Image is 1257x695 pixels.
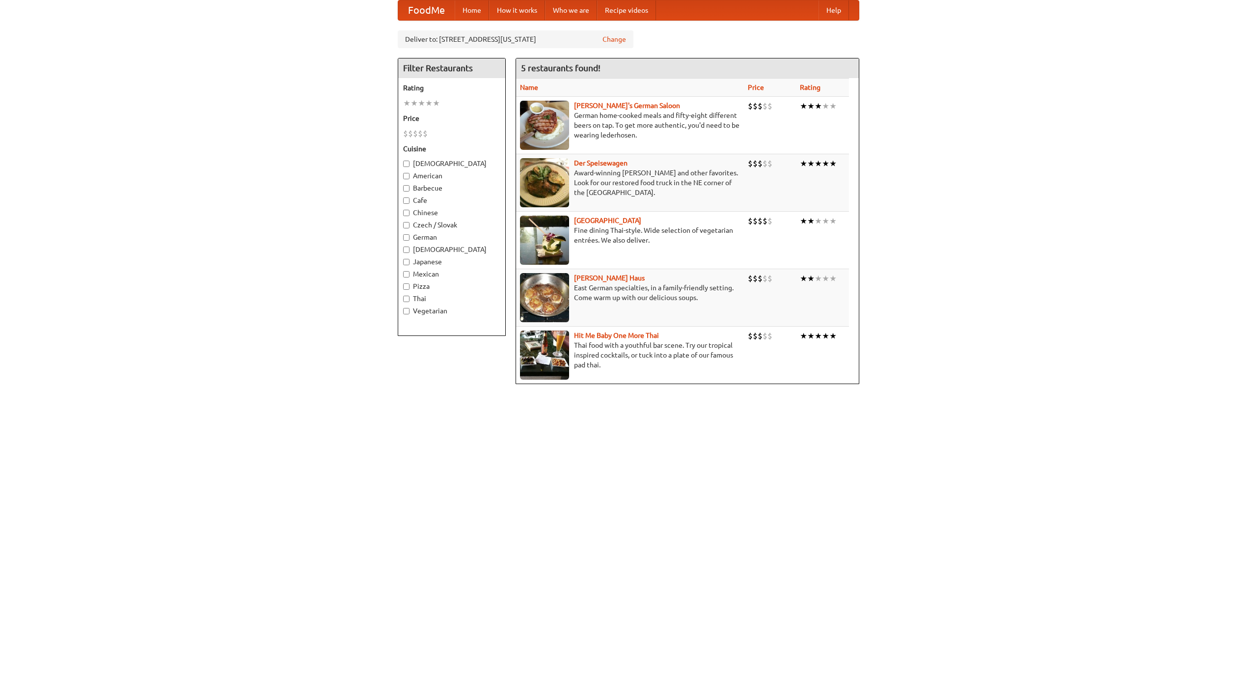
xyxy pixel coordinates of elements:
[767,273,772,284] li: $
[425,98,433,109] li: ★
[574,332,659,339] a: Hit Me Baby One More Thai
[574,102,680,110] a: [PERSON_NAME]'s German Saloon
[403,271,410,278] input: Mexican
[800,101,807,111] li: ★
[807,331,815,341] li: ★
[403,232,500,242] label: German
[403,222,410,228] input: Czech / Slovak
[403,98,410,109] li: ★
[753,101,758,111] li: $
[829,331,837,341] li: ★
[520,101,569,150] img: esthers.jpg
[403,283,410,290] input: Pizza
[398,0,455,20] a: FoodMe
[800,331,807,341] li: ★
[413,128,418,139] li: $
[602,34,626,44] a: Change
[807,158,815,169] li: ★
[403,161,410,167] input: [DEMOGRAPHIC_DATA]
[597,0,656,20] a: Recipe videos
[748,158,753,169] li: $
[423,128,428,139] li: $
[520,158,569,207] img: speisewagen.jpg
[748,83,764,91] a: Price
[763,101,767,111] li: $
[520,225,740,245] p: Fine dining Thai-style. Wide selection of vegetarian entrées. We also deliver.
[767,331,772,341] li: $
[767,216,772,226] li: $
[748,101,753,111] li: $
[545,0,597,20] a: Who we are
[403,185,410,192] input: Barbecue
[574,217,641,224] a: [GEOGRAPHIC_DATA]
[455,0,489,20] a: Home
[418,128,423,139] li: $
[822,158,829,169] li: ★
[403,245,500,254] label: [DEMOGRAPHIC_DATA]
[763,216,767,226] li: $
[763,158,767,169] li: $
[489,0,545,20] a: How it works
[410,98,418,109] li: ★
[829,216,837,226] li: ★
[398,30,633,48] div: Deliver to: [STREET_ADDRESS][US_STATE]
[418,98,425,109] li: ★
[819,0,849,20] a: Help
[403,308,410,314] input: Vegetarian
[403,159,500,168] label: [DEMOGRAPHIC_DATA]
[403,173,410,179] input: American
[574,274,645,282] a: [PERSON_NAME] Haus
[403,247,410,253] input: [DEMOGRAPHIC_DATA]
[520,340,740,370] p: Thai food with a youthful bar scene. Try our tropical inspired cocktails, or tuck into a plate of...
[403,210,410,216] input: Chinese
[822,101,829,111] li: ★
[807,101,815,111] li: ★
[829,101,837,111] li: ★
[520,168,740,197] p: Award-winning [PERSON_NAME] and other favorites. Look for our restored food truck in the NE corne...
[574,159,628,167] a: Der Speisewagen
[403,257,500,267] label: Japanese
[758,101,763,111] li: $
[403,197,410,204] input: Cafe
[758,216,763,226] li: $
[520,283,740,303] p: East German specialties, in a family-friendly setting. Come warm up with our delicious soups.
[403,269,500,279] label: Mexican
[815,158,822,169] li: ★
[753,331,758,341] li: $
[748,331,753,341] li: $
[815,216,822,226] li: ★
[767,158,772,169] li: $
[800,158,807,169] li: ★
[763,273,767,284] li: $
[822,331,829,341] li: ★
[815,273,822,284] li: ★
[403,259,410,265] input: Japanese
[753,273,758,284] li: $
[520,331,569,380] img: babythai.jpg
[521,63,601,73] ng-pluralize: 5 restaurants found!
[763,331,767,341] li: $
[403,234,410,241] input: German
[829,273,837,284] li: ★
[520,111,740,140] p: German home-cooked meals and fifty-eight different beers on tap. To get more authentic, you'd nee...
[398,58,505,78] h4: Filter Restaurants
[800,273,807,284] li: ★
[815,101,822,111] li: ★
[403,296,410,302] input: Thai
[748,273,753,284] li: $
[408,128,413,139] li: $
[403,183,500,193] label: Barbecue
[403,208,500,218] label: Chinese
[767,101,772,111] li: $
[403,281,500,291] label: Pizza
[753,216,758,226] li: $
[758,273,763,284] li: $
[520,216,569,265] img: satay.jpg
[807,273,815,284] li: ★
[758,331,763,341] li: $
[753,158,758,169] li: $
[403,195,500,205] label: Cafe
